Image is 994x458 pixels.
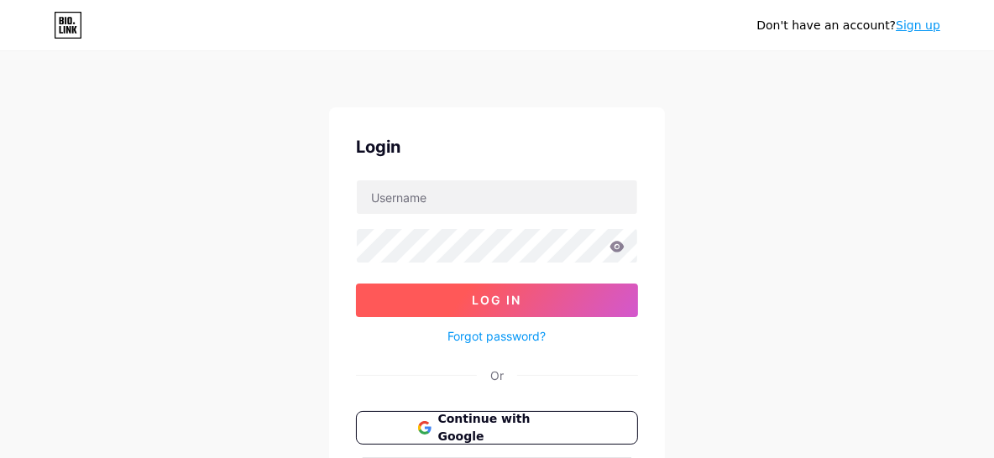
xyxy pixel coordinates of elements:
div: Don't have an account? [756,17,940,34]
input: Username [357,180,637,214]
a: Forgot password? [448,327,547,345]
div: Login [356,134,638,159]
span: Log In [473,293,522,307]
button: Continue with Google [356,411,638,445]
div: Or [490,367,504,384]
a: Sign up [896,18,940,32]
button: Log In [356,284,638,317]
span: Continue with Google [438,410,577,445]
